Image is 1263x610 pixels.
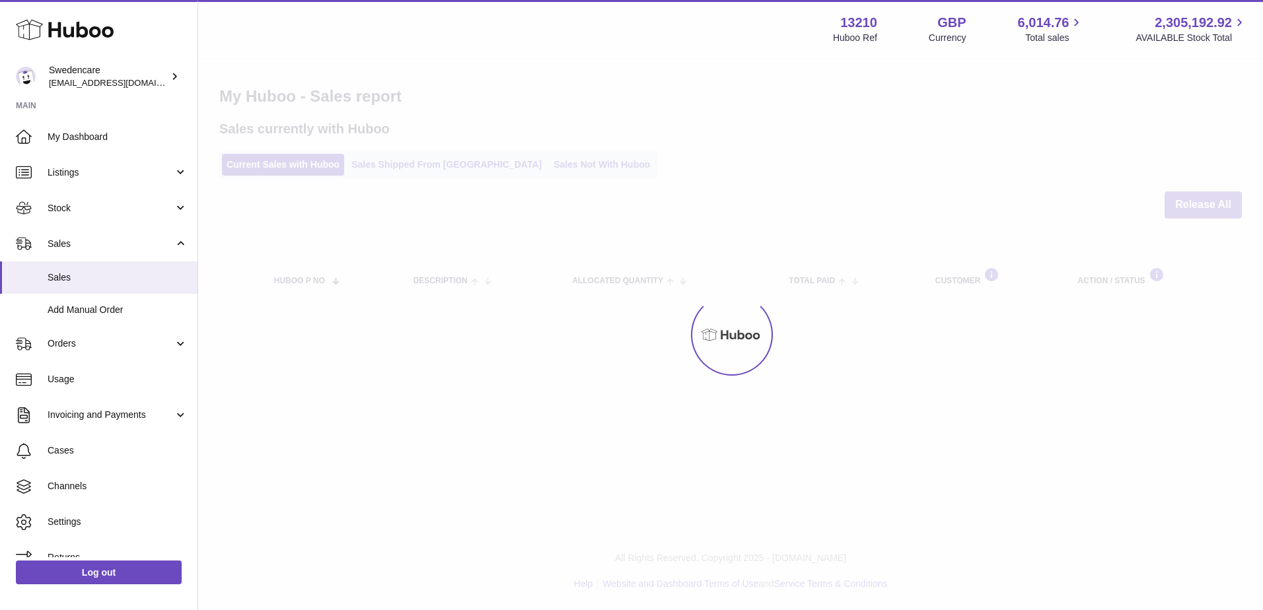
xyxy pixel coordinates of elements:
span: Listings [48,166,174,179]
img: gemma.horsfield@swedencare.co.uk [16,67,36,86]
span: Sales [48,238,174,250]
span: Returns [48,551,188,564]
strong: GBP [937,14,966,32]
span: Cases [48,444,188,457]
span: 6,014.76 [1018,14,1069,32]
span: Add Manual Order [48,304,188,316]
span: Usage [48,373,188,386]
div: Swedencare [49,64,168,89]
span: Settings [48,516,188,528]
span: Total sales [1025,32,1084,44]
span: Stock [48,202,174,215]
strong: 13210 [840,14,877,32]
div: Huboo Ref [833,32,877,44]
span: Channels [48,480,188,492]
span: Invoicing and Payments [48,409,174,421]
div: Currency [929,32,966,44]
span: Sales [48,271,188,284]
span: Orders [48,337,174,350]
span: [EMAIL_ADDRESS][DOMAIN_NAME] [49,77,194,88]
a: Log out [16,560,182,584]
span: AVAILABLE Stock Total [1136,32,1247,44]
span: 2,305,192.92 [1155,14,1232,32]
a: 2,305,192.92 AVAILABLE Stock Total [1136,14,1247,44]
span: My Dashboard [48,131,188,143]
a: 6,014.76 Total sales [1018,14,1085,44]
